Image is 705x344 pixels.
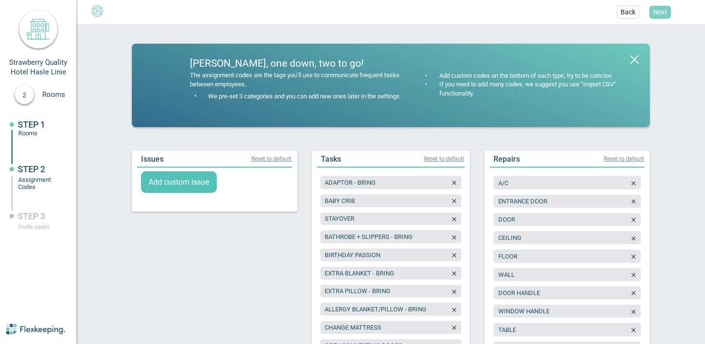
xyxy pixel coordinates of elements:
[206,92,401,101] div: We pre-set 3 categories and you can add new ones later in the settings.
[437,71,613,81] div: Add custom codes on the bottom of each type, try to be concise.
[498,179,508,187] span: A/C
[498,289,540,297] span: DOOR HANDLE
[493,154,520,164] span: Repairs
[498,198,547,205] span: ENTRANCE DOOR
[325,197,355,204] span: BABY CRIB
[325,306,426,313] span: ALLERGY BLANKET/PILLOW - BRING
[498,234,521,241] span: CEILING
[18,119,45,130] span: STEP 1
[498,253,517,260] span: FLOOR
[604,155,644,162] span: Reset to default
[649,6,671,19] button: Next
[141,171,217,193] button: Add custom issue
[653,7,667,17] span: Next
[18,176,61,190] div: Assignment Codes
[18,164,45,174] span: STEP 2
[325,270,394,277] span: EXTRA BLANKET - BRING
[18,130,61,137] div: Rooms
[18,211,45,221] span: STEP 3
[141,154,164,164] span: Issues
[190,59,404,69] div: [PERSON_NAME], one down, two to go!
[325,324,381,331] span: CHANGE MATTRESS
[15,85,34,104] div: 2
[498,216,515,223] span: DOOR
[149,177,209,188] span: Add custom issue
[498,271,515,278] span: WALL
[424,155,464,162] span: Reset to default
[325,179,376,186] span: ADAPTOR - BRING
[437,80,633,98] div: If you need to add many codes, we suggest you use ”Import CSV“ functionality.
[42,90,76,99] span: Rooms
[325,251,380,259] span: BIRTHDAY PASSION
[251,155,292,162] span: Reset to default
[321,154,341,164] span: Tasks
[325,233,412,240] span: BATHROBE + SLIPPERS - BRING
[9,58,67,76] span: Strawberry Quality Hotel Hasle Linie
[617,6,639,19] button: Back
[18,223,61,230] div: Invite users
[325,287,390,295] span: EXTRA PILLOW - BRING
[498,326,516,333] span: TABLE
[190,71,404,89] div: The assignment codes are the tags you’ll use to communicate frequent tasks between employees.
[498,308,550,315] span: WINDOW HANDLE
[621,7,635,17] span: Back
[325,215,354,222] span: STAYOVER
